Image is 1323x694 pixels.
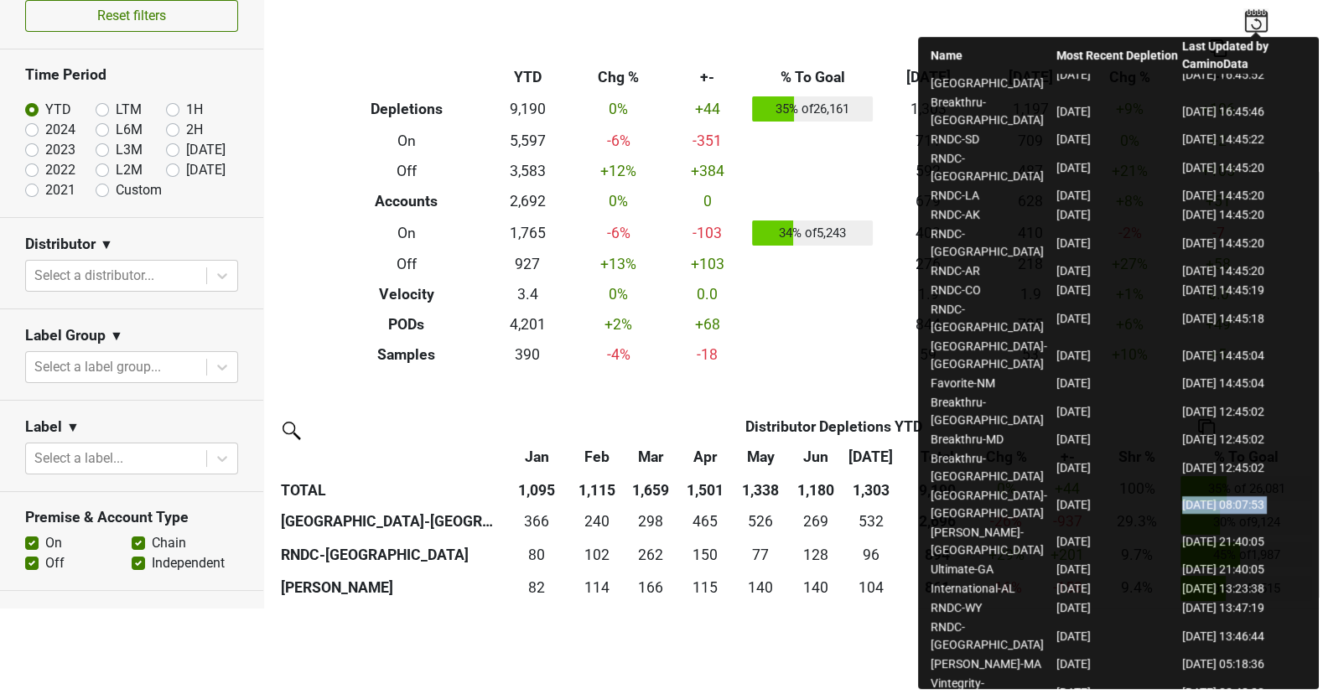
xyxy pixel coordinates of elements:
[790,572,843,605] td: 139.834
[735,510,786,532] div: 526
[731,505,790,539] td: 525.665
[682,577,728,598] div: 115
[503,442,570,472] th: Jan: activate to sort column ascending
[731,472,790,505] th: 1,338
[678,442,731,472] th: Apr: activate to sort column ascending
[794,544,839,566] div: 128
[731,604,790,638] td: 51.335
[930,150,1056,187] td: RNDC-[GEOGRAPHIC_DATA]
[1181,431,1307,450] td: [DATE] 12:45:02
[571,126,667,156] td: -6 %
[25,236,96,253] h3: Distributor
[485,216,571,250] td: 1,765
[843,472,900,505] th: 1,303
[843,572,900,605] td: 104.167
[1056,131,1181,150] td: [DATE]
[667,186,748,216] td: 0
[1056,57,1181,94] td: [DATE]
[1056,655,1181,675] td: [DATE]
[329,250,485,280] th: Off
[110,326,123,346] span: ▼
[507,544,567,566] div: 80
[628,577,675,598] div: 166
[678,472,731,505] th: 1,501
[1056,338,1181,375] td: [DATE]
[667,339,748,370] td: -18
[485,309,571,339] td: 4,201
[843,442,900,472] th: Jul: activate to sort column ascending
[571,156,667,186] td: +12 %
[503,505,570,539] td: 365.7
[485,186,571,216] td: 2,692
[1056,262,1181,282] td: [DATE]
[930,301,1056,338] td: RNDC-[GEOGRAPHIC_DATA]
[930,225,1056,262] td: RNDC-[GEOGRAPHIC_DATA]
[877,339,979,370] td: 59
[790,442,843,472] th: Jun: activate to sort column ascending
[667,93,748,127] td: +44
[667,309,748,339] td: +68
[1181,187,1307,206] td: [DATE] 14:45:20
[930,599,1056,619] td: RNDC-WY
[45,160,75,180] label: 2022
[1181,225,1307,262] td: [DATE] 14:45:20
[1181,561,1307,580] td: [DATE] 21:40:05
[485,63,571,93] th: YTD
[790,538,843,572] td: 127.504
[877,186,979,216] td: 679
[843,538,900,572] td: 95.833
[930,431,1056,450] td: Breakthru-MD
[877,250,979,280] td: 276
[1181,655,1307,675] td: [DATE] 05:18:36
[930,619,1056,655] td: RNDC-[GEOGRAPHIC_DATA]
[277,442,503,472] th: &nbsp;: activate to sort column ascending
[571,538,624,572] td: 102.4
[45,100,71,120] label: YTD
[574,544,620,566] div: 102
[1056,619,1181,655] td: [DATE]
[45,553,65,573] label: Off
[930,131,1056,150] td: RNDC-SD
[682,544,728,566] div: 150
[329,216,485,250] th: On
[899,472,974,505] th: 9,190
[1056,580,1181,599] td: [DATE]
[485,280,571,310] td: 3.4
[571,472,624,505] th: 1,115
[277,505,503,539] th: [GEOGRAPHIC_DATA]-[GEOGRAPHIC_DATA]
[1056,524,1181,561] td: [DATE]
[843,505,900,539] td: 532.336
[571,604,624,638] td: 102.491
[628,510,675,532] div: 298
[667,156,748,186] td: +384
[877,156,979,186] td: 592
[667,126,748,156] td: -351
[1181,619,1307,655] td: [DATE] 13:46:44
[903,510,971,532] div: 2,696
[186,140,226,160] label: [DATE]
[116,120,143,140] label: L6M
[485,126,571,156] td: 5,597
[1056,394,1181,431] td: [DATE]
[45,120,75,140] label: 2024
[1056,431,1181,450] td: [DATE]
[930,524,1056,561] td: [PERSON_NAME]-[GEOGRAPHIC_DATA]
[507,577,567,598] div: 82
[571,280,667,310] td: 0 %
[1056,487,1181,524] td: [DATE]
[1181,262,1307,282] td: [DATE] 14:45:20
[899,604,974,638] th: 844.346
[930,94,1056,131] td: Breakthru-[GEOGRAPHIC_DATA]
[930,655,1056,675] td: [PERSON_NAME]-MA
[485,93,571,127] td: 9,190
[503,472,570,505] th: 1,095
[735,544,786,566] div: 77
[1056,599,1181,619] td: [DATE]
[930,282,1056,301] td: RNDC-CO
[930,262,1056,282] td: RNDC-AR
[571,442,624,472] th: Feb: activate to sort column ascending
[1181,94,1307,131] td: [DATE] 16:45:46
[624,472,678,505] th: 1,659
[899,538,974,572] th: 894.470
[1056,94,1181,131] td: [DATE]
